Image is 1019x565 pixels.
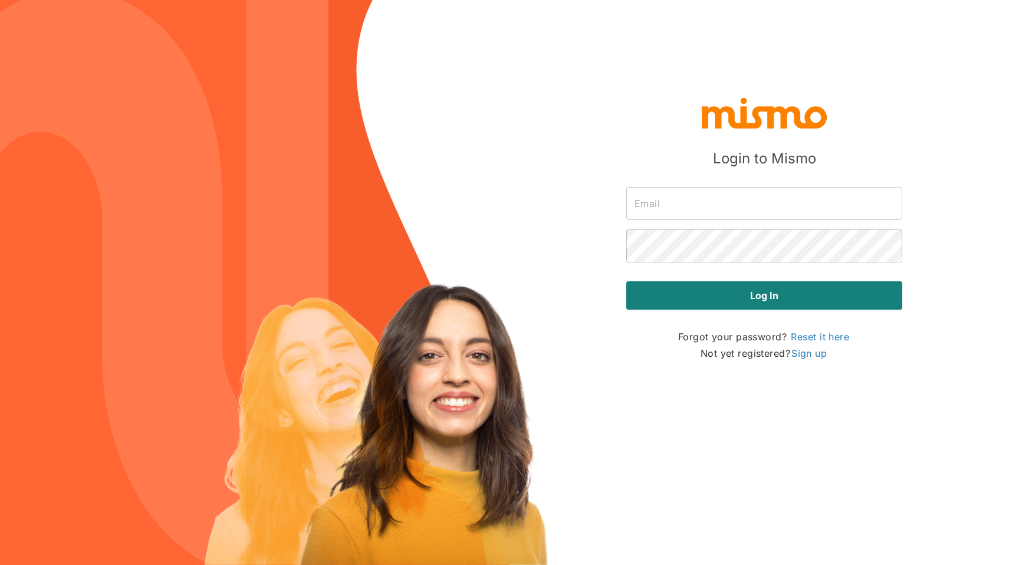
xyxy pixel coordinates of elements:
[626,187,902,220] input: Email
[626,281,902,310] button: Log in
[713,149,816,168] h5: Login to Mismo
[790,346,828,360] a: Sign up
[678,329,850,345] p: Forgot your password?
[699,95,829,130] img: logo
[701,345,828,362] p: Not yet registered?
[790,330,850,344] a: Reset it here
